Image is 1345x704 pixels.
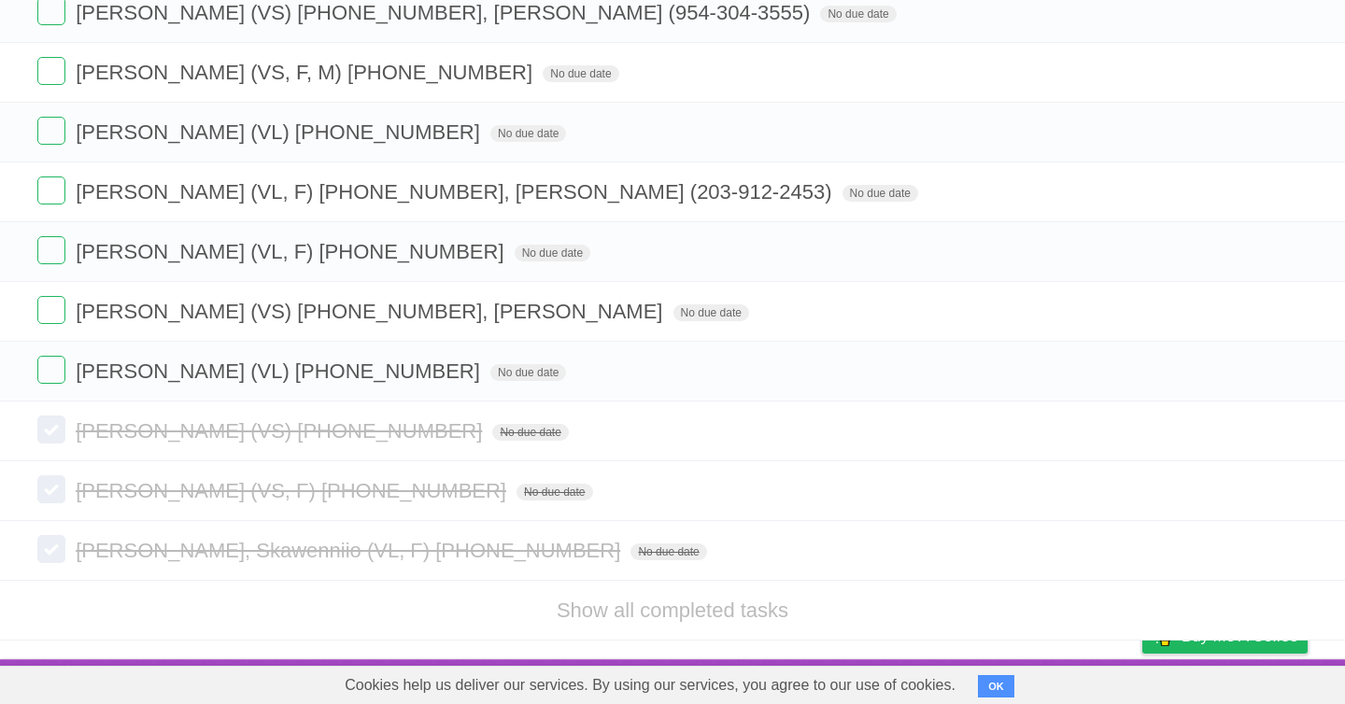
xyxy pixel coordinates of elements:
a: Terms [1055,664,1096,699]
label: Done [37,356,65,384]
button: OK [978,675,1014,697]
a: Suggest a feature [1190,664,1308,699]
a: About [894,664,933,699]
span: [PERSON_NAME] (VS) [PHONE_NUMBER], [PERSON_NAME] [76,300,667,323]
label: Done [37,236,65,264]
span: No due date [820,6,896,22]
span: [PERSON_NAME] (VS) [PHONE_NUMBER] [76,419,487,443]
span: No due date [492,424,568,441]
span: [PERSON_NAME] (VL) [PHONE_NUMBER] [76,359,485,383]
label: Done [37,117,65,145]
label: Done [37,535,65,563]
label: Done [37,415,65,444]
a: Developers [956,664,1031,699]
span: No due date [842,185,918,202]
a: Privacy [1118,664,1167,699]
span: No due date [490,364,566,381]
span: [PERSON_NAME] (VL, F) [PHONE_NUMBER], [PERSON_NAME] (203-912-2453) [76,180,836,204]
span: Buy me a coffee [1182,620,1298,653]
span: No due date [515,245,590,261]
a: Show all completed tasks [557,598,788,622]
span: No due date [517,484,592,500]
span: No due date [543,65,618,82]
label: Done [37,57,65,85]
span: No due date [490,125,566,142]
span: No due date [630,543,706,560]
label: Done [37,296,65,324]
span: [PERSON_NAME] (VL) [PHONE_NUMBER] [76,120,485,144]
label: Done [37,475,65,503]
span: [PERSON_NAME], Skawenniio (VL, F) [PHONE_NUMBER] [76,539,625,562]
label: Done [37,176,65,204]
span: [PERSON_NAME] (VS, F) [PHONE_NUMBER] [76,479,511,502]
span: Cookies help us deliver our services. By using our services, you agree to our use of cookies. [326,667,974,704]
span: [PERSON_NAME] (VS, F, M) [PHONE_NUMBER] [76,61,537,84]
span: [PERSON_NAME] (VS) [PHONE_NUMBER], [PERSON_NAME] (954-304-3555) [76,1,814,24]
span: [PERSON_NAME] (VL, F) [PHONE_NUMBER] [76,240,508,263]
span: No due date [673,304,749,321]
